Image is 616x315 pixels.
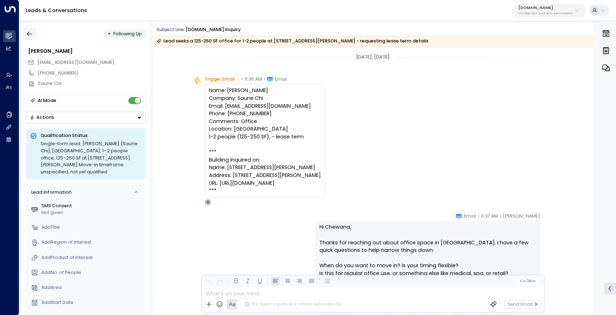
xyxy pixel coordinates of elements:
[41,140,142,176] div: Single-form lead: [PERSON_NAME] (Saune Chi), [GEOGRAPHIC_DATA], 1–2 people office, 125–250 SF at ...
[241,76,243,83] span: •
[156,26,185,32] span: Subject Line:
[29,189,71,196] div: Lead Information
[37,59,114,66] span: chisaune@yahoo.com
[41,132,142,139] p: Qualification Status
[113,31,142,37] span: Following Up
[478,213,479,220] span: •
[517,278,538,284] button: Cc|Bcc
[28,47,145,55] div: [PERSON_NAME]
[41,254,143,261] div: AddProduct of Interest
[205,76,235,83] span: Trigger Email
[236,76,238,83] span: •
[41,203,143,209] label: SMS Consent
[275,76,287,83] span: Email
[518,6,573,10] p: [DOMAIN_NAME]
[205,199,211,205] div: P
[38,80,145,87] div: Saune Chi
[108,28,111,40] div: •
[500,213,502,220] span: •
[543,213,556,225] img: 80_headshot.jpg
[26,112,145,123] button: Actions
[518,12,573,15] p: 947378aa-d6c1-42e8-8a7c-ea474e83f893
[245,301,342,307] div: The agent signature is added automatically
[41,239,143,246] div: AddRegion of Interest
[481,213,498,220] span: 11:37 AM
[156,37,428,45] div: Lead seeks a 125-250 SF office for 1-2 people at [STREET_ADDRESS][PERSON_NAME] - requesting lease...
[264,76,266,83] span: •
[186,26,241,33] div: [DOMAIN_NAME] Inquiry
[37,59,114,65] span: [EMAIL_ADDRESS][DOMAIN_NAME]
[204,277,212,286] button: Undo
[41,209,143,216] div: Not given
[26,112,145,123] div: Button group with a nested menu
[216,277,225,286] button: Redo
[41,284,143,291] div: AddArea
[38,97,56,104] div: AI Mode
[464,213,476,220] span: Email
[41,269,143,276] div: AddNo. of People
[520,279,536,283] span: Cc Bcc
[354,53,392,62] div: [DATE], [DATE]
[38,70,145,77] div: [PHONE_NUMBER]
[26,7,87,14] a: Leads & Conversations
[41,224,143,231] div: AddTitle
[30,115,54,120] div: Actions
[41,299,143,306] div: AddStart Date
[209,87,321,195] div: Name: [PERSON_NAME] Company: Saune Chi Email: [EMAIL_ADDRESS][DOMAIN_NAME] Phone: [PHONE_NUMBER] ...
[512,4,586,17] button: [DOMAIN_NAME]947378aa-d6c1-42e8-8a7c-ea474e83f893
[527,279,528,283] span: |
[503,213,540,220] span: [PERSON_NAME]
[245,76,262,83] span: 11:36 AM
